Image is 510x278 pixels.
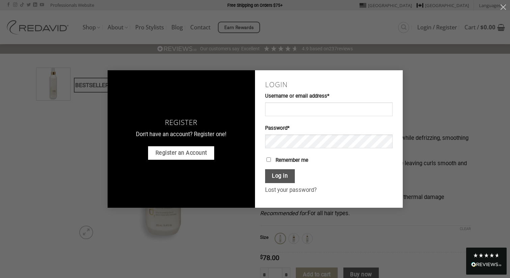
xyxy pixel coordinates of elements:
[265,169,295,183] button: Log in
[118,118,245,127] h3: Register
[265,187,317,193] a: Lost your password?
[265,124,393,132] label: Password
[471,262,502,267] img: REVIEWS.io
[265,80,393,89] h2: Login
[148,146,214,160] a: Register an Account
[471,261,502,270] div: Read All Reviews
[118,130,245,139] p: Don't have an account? Register one!
[276,157,308,163] span: Remember me
[473,253,500,258] div: 4.8 Stars
[466,248,507,275] div: Read All Reviews
[266,157,271,162] input: Remember me
[265,92,393,100] label: Username or email address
